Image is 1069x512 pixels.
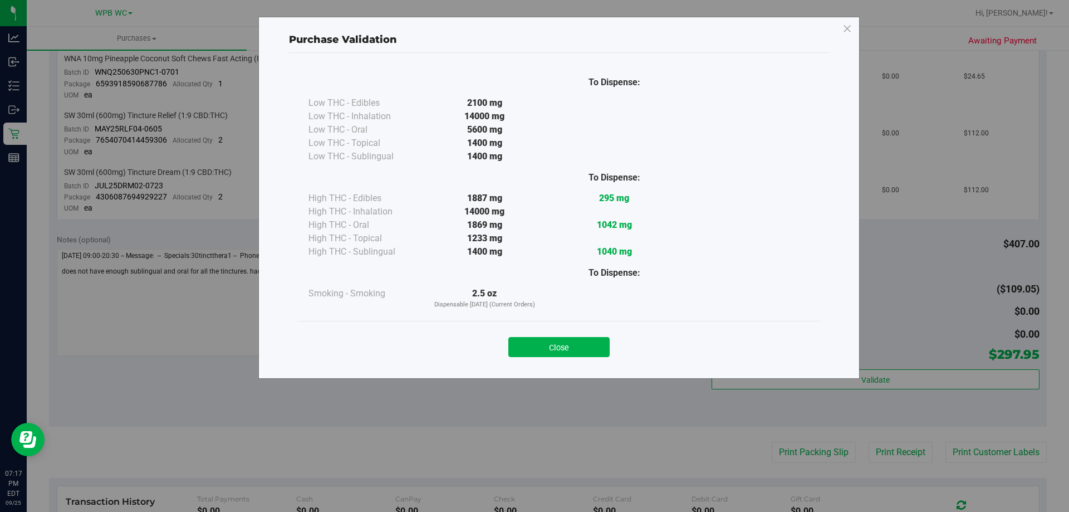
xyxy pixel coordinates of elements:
div: 5600 mg [420,123,550,136]
strong: 1042 mg [597,220,632,230]
div: To Dispense: [550,171,679,184]
div: 1400 mg [420,245,550,259]
span: Purchase Validation [289,33,397,46]
div: 1400 mg [420,136,550,150]
div: 1887 mg [420,192,550,205]
strong: 1040 mg [597,246,632,257]
iframe: Resource center [11,423,45,456]
div: Smoking - Smoking [308,287,420,300]
p: Dispensable [DATE] (Current Orders) [420,300,550,310]
div: High THC - Sublingual [308,245,420,259]
div: Low THC - Oral [308,123,420,136]
div: High THC - Edibles [308,192,420,205]
div: 1233 mg [420,232,550,245]
div: 14000 mg [420,110,550,123]
div: 14000 mg [420,205,550,218]
button: Close [508,337,610,357]
div: Low THC - Topical [308,136,420,150]
div: 2.5 oz [420,287,550,310]
div: High THC - Inhalation [308,205,420,218]
div: To Dispense: [550,266,679,280]
div: 1400 mg [420,150,550,163]
div: Low THC - Inhalation [308,110,420,123]
div: Low THC - Sublingual [308,150,420,163]
strong: 295 mg [599,193,629,203]
div: To Dispense: [550,76,679,89]
div: Low THC - Edibles [308,96,420,110]
div: High THC - Topical [308,232,420,245]
div: High THC - Oral [308,218,420,232]
div: 2100 mg [420,96,550,110]
div: 1869 mg [420,218,550,232]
